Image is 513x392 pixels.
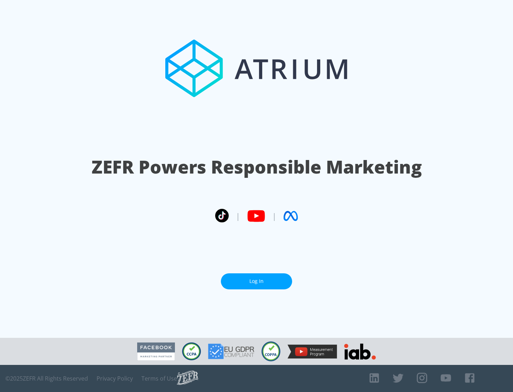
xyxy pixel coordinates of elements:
img: COPPA Compliant [261,341,280,361]
h1: ZEFR Powers Responsible Marketing [92,155,422,179]
img: YouTube Measurement Program [287,345,337,359]
img: GDPR Compliant [208,344,254,359]
a: Terms of Use [141,375,177,382]
span: | [272,211,276,221]
span: | [236,211,240,221]
a: Log In [221,273,292,289]
a: Privacy Policy [97,375,133,382]
img: CCPA Compliant [182,342,201,360]
span: © 2025 ZEFR All Rights Reserved [5,375,88,382]
img: IAB [344,344,376,360]
img: Facebook Marketing Partner [137,342,175,361]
